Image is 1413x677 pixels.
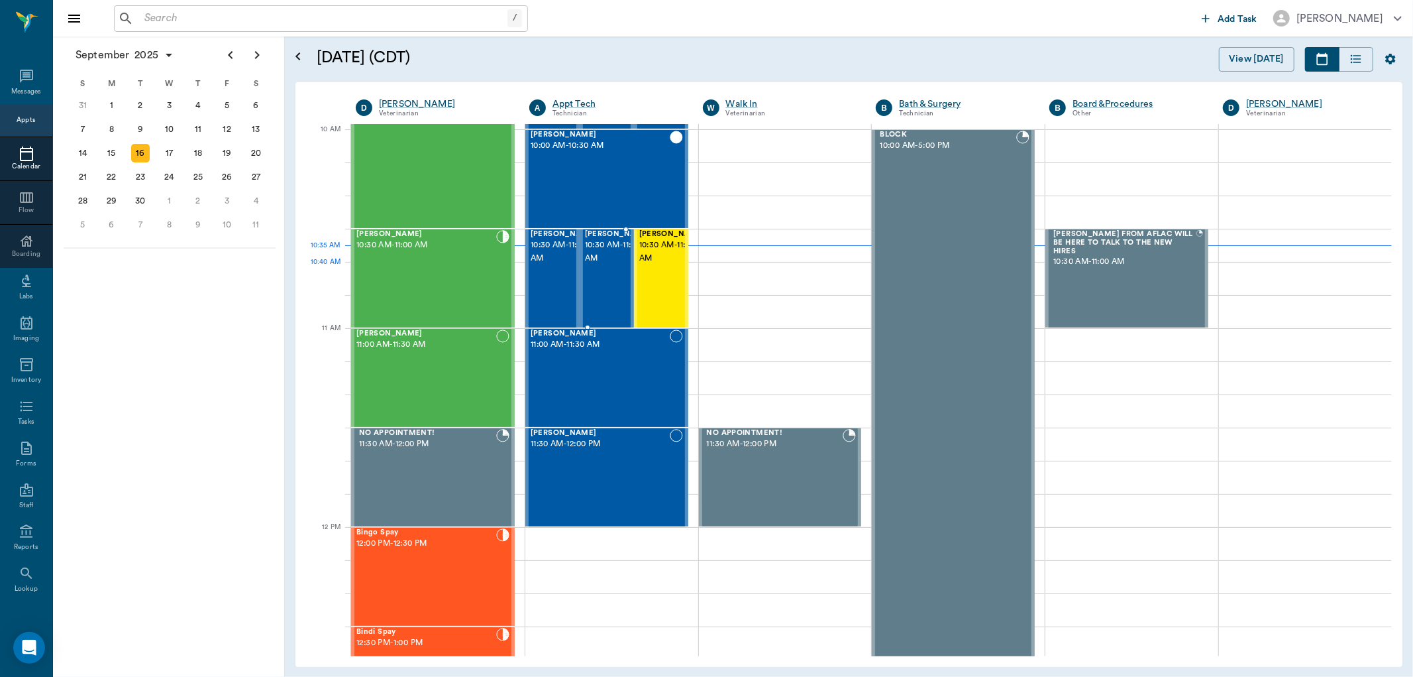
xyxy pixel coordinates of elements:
span: [PERSON_NAME] FROM AFLAC WILL BE HERE TO TALK TO THE NEW HIRES [1053,230,1196,255]
div: Forms [16,459,36,469]
div: Thursday, September 4, 2025 [189,96,207,115]
div: Friday, October 10, 2025 [218,215,236,234]
span: [PERSON_NAME] [356,230,496,239]
div: Technician [552,108,683,119]
span: [PERSON_NAME] [531,230,597,239]
div: A [529,99,546,116]
div: Saturday, October 11, 2025 [246,215,265,234]
div: NOT_CONFIRMED, 11:30 AM - 12:00 PM [525,428,688,527]
button: Next page [244,42,270,68]
div: Friday, September 19, 2025 [218,144,236,162]
span: 11:30 AM - 12:00 PM [531,438,670,451]
div: S [68,74,97,93]
button: Previous page [217,42,244,68]
span: 10:30 AM - 11:00 AM [585,239,651,265]
div: T [183,74,213,93]
span: Bindi Spay [356,628,496,637]
span: [PERSON_NAME] [356,330,496,338]
div: BOOKED, 10:30 AM - 11:00 AM [1045,229,1208,328]
div: 12 PM [306,521,340,554]
span: [PERSON_NAME] [585,230,651,239]
span: 2025 [132,46,161,64]
div: Tuesday, September 9, 2025 [131,120,150,139]
span: NO APPOINTMENT! [359,429,496,438]
span: 10:30 AM - 11:00 AM [639,239,706,265]
div: Saturday, September 27, 2025 [246,168,265,186]
div: Monday, September 29, 2025 [102,192,121,210]
div: Imaging [13,334,39,343]
span: 11:00 AM - 11:30 AM [531,338,670,351]
span: [PERSON_NAME] [531,131,670,139]
div: NOT_CONFIRMED, 11:00 AM - 11:30 AM [351,328,515,428]
div: W [155,74,184,93]
div: Sunday, October 5, 2025 [74,215,92,234]
a: Appt Tech [552,97,683,111]
span: NO APPOINTMENT! [707,429,843,438]
div: Sunday, August 31, 2025 [74,96,92,115]
div: Monday, September 22, 2025 [102,168,121,186]
span: 12:30 PM - 1:00 PM [356,637,496,650]
div: Friday, October 3, 2025 [218,192,236,210]
div: Tasks [18,417,34,427]
div: Friday, September 5, 2025 [218,96,236,115]
span: 11:30 AM - 12:00 PM [707,438,843,451]
div: T [126,74,155,93]
div: Open Intercom Messenger [13,632,45,664]
a: [PERSON_NAME] [1246,97,1377,111]
a: [PERSON_NAME] [379,97,509,111]
button: View [DATE] [1219,47,1294,72]
div: Saturday, September 13, 2025 [246,120,265,139]
div: 11 AM [306,322,340,355]
button: Add Task [1196,6,1263,31]
div: READY_TO_CHECKOUT, 9:30 AM - 10:30 AM [351,30,515,229]
div: Monday, September 1, 2025 [102,96,121,115]
a: Bath & Surgery [899,97,1029,111]
input: Search [139,9,507,28]
span: 11:30 AM - 12:00 PM [359,438,496,451]
div: S [241,74,270,93]
div: CHECKED_IN, 10:30 AM - 11:00 AM [351,229,515,328]
div: / [507,9,522,27]
div: F [213,74,242,93]
div: Thursday, September 18, 2025 [189,144,207,162]
span: September [73,46,132,64]
div: Today, Tuesday, September 16, 2025 [131,144,150,162]
div: Thursday, September 11, 2025 [189,120,207,139]
div: Other [1073,108,1203,119]
div: Friday, September 26, 2025 [218,168,236,186]
button: Open calendar [290,31,306,82]
span: Bingo Spay [356,528,496,537]
div: M [97,74,127,93]
span: 12:00 PM - 12:30 PM [356,537,496,550]
div: Monday, September 8, 2025 [102,120,121,139]
div: CHECKED_IN, 12:00 PM - 12:30 PM [351,527,515,627]
div: Board &Procedures [1073,97,1203,111]
div: Monday, September 15, 2025 [102,144,121,162]
div: Friday, September 12, 2025 [218,120,236,139]
span: [PERSON_NAME] [531,330,670,338]
div: Wednesday, September 24, 2025 [160,168,179,186]
div: Sunday, September 28, 2025 [74,192,92,210]
div: Tuesday, October 7, 2025 [131,215,150,234]
div: Inventory [11,375,41,385]
span: BLOCK [880,131,1016,139]
div: Messages [11,87,42,97]
span: 10:00 AM - 5:00 PM [880,139,1016,153]
div: Thursday, October 2, 2025 [189,192,207,210]
div: Wednesday, September 17, 2025 [160,144,179,162]
button: Close drawer [61,5,87,32]
div: Sunday, September 7, 2025 [74,120,92,139]
div: Staff [19,501,33,511]
div: Wednesday, September 10, 2025 [160,120,179,139]
div: Wednesday, September 3, 2025 [160,96,179,115]
div: Monday, October 6, 2025 [102,215,121,234]
div: CHECKED_OUT, 10:00 AM - 10:30 AM [525,129,688,229]
div: CHECKED_IN, 10:30 AM - 11:00 AM [525,229,580,328]
div: Veterinarian [1246,108,1377,119]
a: Walk In [726,97,857,111]
div: Thursday, September 25, 2025 [189,168,207,186]
div: NOT_CONFIRMED, 11:00 AM - 11:30 AM [525,328,688,428]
